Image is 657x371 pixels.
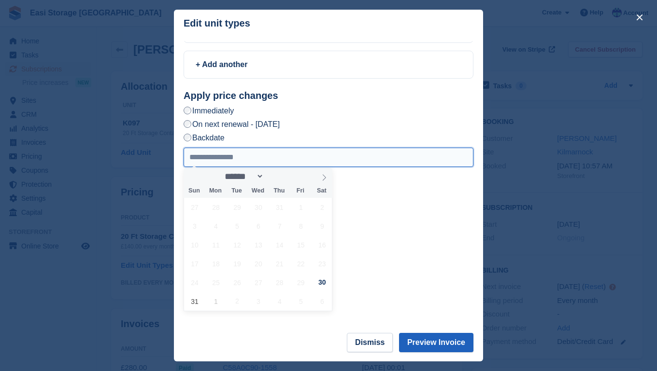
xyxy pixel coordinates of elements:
[270,254,289,273] span: August 21, 2025
[399,333,473,352] button: Preview Invoice
[313,292,331,311] span: September 6, 2025
[226,188,247,194] span: Tue
[249,292,268,311] span: September 3, 2025
[632,10,647,25] button: close
[347,333,393,352] button: Dismiss
[184,106,234,116] label: Immediately
[184,119,280,129] label: On next renewal - [DATE]
[205,188,226,194] span: Mon
[291,292,310,311] span: September 5, 2025
[228,217,246,235] span: August 5, 2025
[313,235,331,254] span: August 16, 2025
[185,235,204,254] span: August 10, 2025
[291,198,310,217] span: August 1, 2025
[185,292,204,311] span: August 31, 2025
[270,217,289,235] span: August 7, 2025
[184,188,205,194] span: Sun
[206,198,225,217] span: July 28, 2025
[270,198,289,217] span: July 31, 2025
[291,254,310,273] span: August 22, 2025
[270,235,289,254] span: August 14, 2025
[206,217,225,235] span: August 4, 2025
[184,51,473,79] a: + Add another
[269,188,290,194] span: Thu
[249,235,268,254] span: August 13, 2025
[228,198,246,217] span: July 29, 2025
[249,273,268,292] span: August 27, 2025
[291,273,310,292] span: August 29, 2025
[290,188,311,194] span: Fri
[313,273,331,292] span: August 30, 2025
[185,198,204,217] span: July 27, 2025
[184,107,191,114] input: Immediately
[185,217,204,235] span: August 3, 2025
[206,235,225,254] span: August 11, 2025
[196,59,461,70] div: + Add another
[249,198,268,217] span: July 30, 2025
[184,18,250,29] p: Edit unit types
[206,273,225,292] span: August 25, 2025
[249,217,268,235] span: August 6, 2025
[184,90,278,101] strong: Apply price changes
[206,292,225,311] span: September 1, 2025
[185,254,204,273] span: August 17, 2025
[228,235,246,254] span: August 12, 2025
[247,188,269,194] span: Wed
[313,198,331,217] span: August 2, 2025
[206,254,225,273] span: August 18, 2025
[311,188,332,194] span: Sat
[270,273,289,292] span: August 28, 2025
[313,254,331,273] span: August 23, 2025
[291,217,310,235] span: August 8, 2025
[270,292,289,311] span: September 4, 2025
[185,273,204,292] span: August 24, 2025
[228,254,246,273] span: August 19, 2025
[184,120,191,128] input: On next renewal - [DATE]
[249,254,268,273] span: August 20, 2025
[184,133,225,143] label: Backdate
[228,273,246,292] span: August 26, 2025
[291,235,310,254] span: August 15, 2025
[228,292,246,311] span: September 2, 2025
[184,134,191,141] input: Backdate
[222,171,264,181] select: Month
[313,217,331,235] span: August 9, 2025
